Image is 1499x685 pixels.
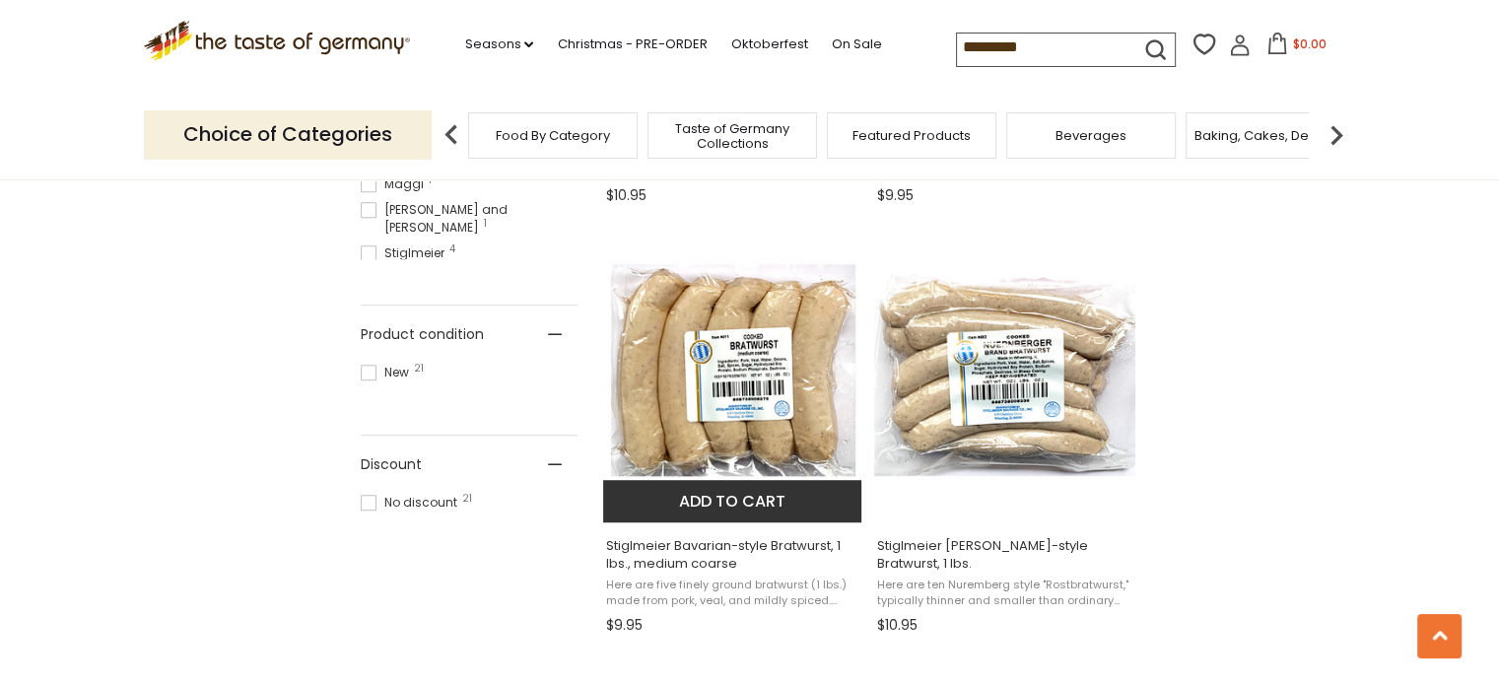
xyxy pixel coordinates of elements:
[496,128,610,143] a: Food By Category
[462,494,472,504] span: 21
[1317,115,1356,155] img: next arrow
[361,364,415,381] span: New
[361,175,430,193] span: Maggi
[361,494,463,512] span: No discount
[877,537,1132,573] span: Stiglmeier [PERSON_NAME]-style Bratwurst, 1 lbs.
[429,175,432,185] span: 1
[557,34,707,55] a: Christmas - PRE-ORDER
[144,110,432,159] p: Choice of Categories
[831,34,881,55] a: On Sale
[653,121,811,151] a: Taste of Germany Collections
[874,244,1135,506] img: Stiglmeier Nuernberger-style Bratwurst, 1 lbs.
[606,578,861,608] span: Here are five finely ground bratwurst (1 lbs.) made from pork, veal, and mildly spiced. From the ...
[730,34,807,55] a: Oktoberfest
[361,244,450,262] span: Stiglmeier
[449,244,455,254] span: 4
[877,185,914,206] span: $9.95
[1255,33,1338,62] button: $0.00
[606,185,647,206] span: $10.95
[464,34,533,55] a: Seasons
[603,480,862,522] button: Add to cart
[1292,35,1326,52] span: $0.00
[361,454,422,475] span: Discount
[432,115,471,155] img: previous arrow
[361,324,484,345] span: Product condition
[1194,128,1347,143] a: Baking, Cakes, Desserts
[874,227,1135,641] a: Stiglmeier Nuernberger-style Bratwurst, 1 lbs.
[484,219,487,229] span: 1
[361,201,578,237] span: [PERSON_NAME] and [PERSON_NAME]
[606,615,643,636] span: $9.95
[603,244,864,506] img: Stiglmeier Bavarian-style Bratwurst, 1 lbs., medium coarse
[414,364,424,374] span: 21
[852,128,971,143] a: Featured Products
[603,227,864,641] a: Stiglmeier Bavarian-style Bratwurst, 1 lbs., medium coarse
[606,537,861,573] span: Stiglmeier Bavarian-style Bratwurst, 1 lbs., medium coarse
[877,615,918,636] span: $10.95
[877,578,1132,608] span: Here are ten Nuremberg style "Rostbratwurst," typically thinner and smaller than ordinary bratwur...
[1056,128,1126,143] a: Beverages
